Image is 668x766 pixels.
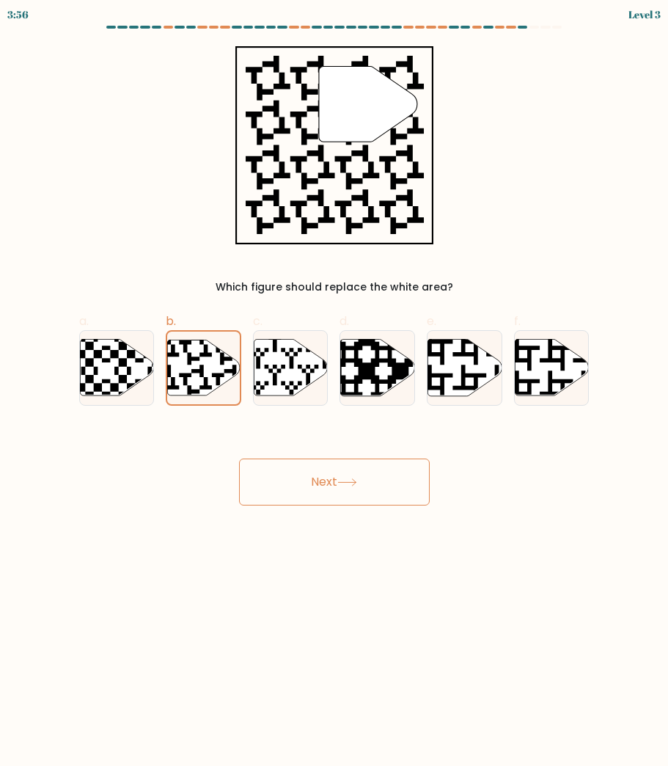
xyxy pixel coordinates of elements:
g: " [318,67,416,142]
span: b. [166,313,176,329]
span: d. [339,313,349,329]
span: c. [253,313,263,329]
div: Which figure should replace the white area? [88,280,581,295]
span: a. [79,313,89,329]
button: Next [239,459,430,506]
div: Level 3 [628,7,661,22]
span: e. [427,313,436,329]
span: f. [514,313,521,329]
div: 3:56 [7,7,29,22]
